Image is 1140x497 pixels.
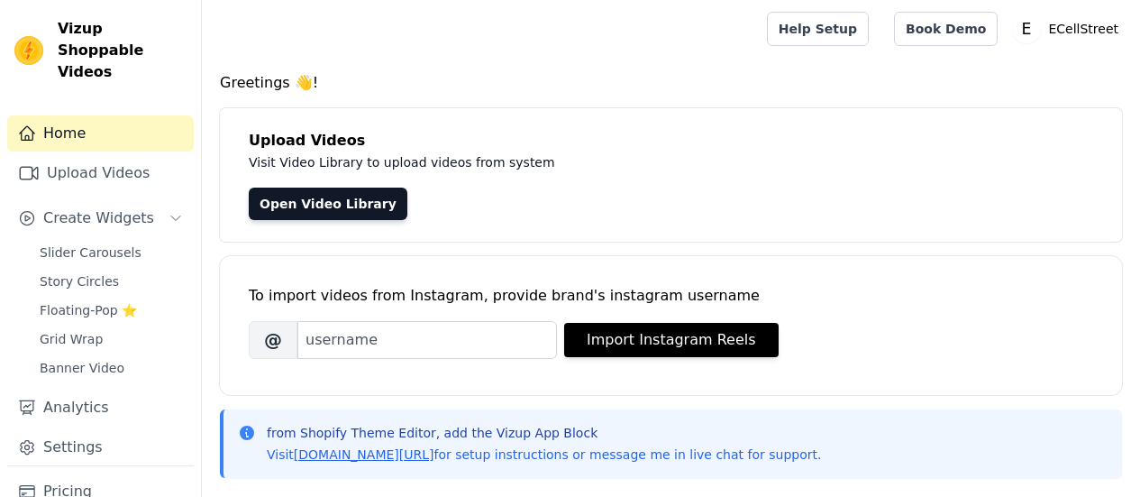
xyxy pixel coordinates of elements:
[29,298,194,323] a: Floating-Pop ⭐
[29,269,194,294] a: Story Circles
[40,330,103,348] span: Grid Wrap
[7,115,194,152] a: Home
[40,244,141,262] span: Slider Carousels
[1022,20,1032,38] text: E
[894,12,998,46] a: Book Demo
[1041,13,1126,45] p: ECellStreet
[29,327,194,352] a: Grid Wrap
[40,272,119,290] span: Story Circles
[767,12,869,46] a: Help Setup
[220,72,1122,94] h4: Greetings 👋!
[14,36,43,65] img: Vizup
[40,359,124,377] span: Banner Video
[294,447,434,462] a: [DOMAIN_NAME][URL]
[564,323,779,357] button: Import Instagram Reels
[7,200,194,236] button: Create Widgets
[249,285,1093,307] div: To import videos from Instagram, provide brand's instagram username
[1012,13,1126,45] button: E ECellStreet
[297,321,557,359] input: username
[29,355,194,381] a: Banner Video
[58,18,187,83] span: Vizup Shoppable Videos
[29,240,194,265] a: Slider Carousels
[7,155,194,191] a: Upload Videos
[267,446,821,464] p: Visit for setup instructions or message me in live chat for support.
[7,429,194,465] a: Settings
[40,301,137,319] span: Floating-Pop ⭐
[249,188,407,220] a: Open Video Library
[249,152,1056,173] p: Visit Video Library to upload videos from system
[43,207,154,229] span: Create Widgets
[7,390,194,426] a: Analytics
[267,424,821,442] p: from Shopify Theme Editor, add the Vizup App Block
[249,321,297,359] span: @
[249,130,1093,152] h4: Upload Videos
